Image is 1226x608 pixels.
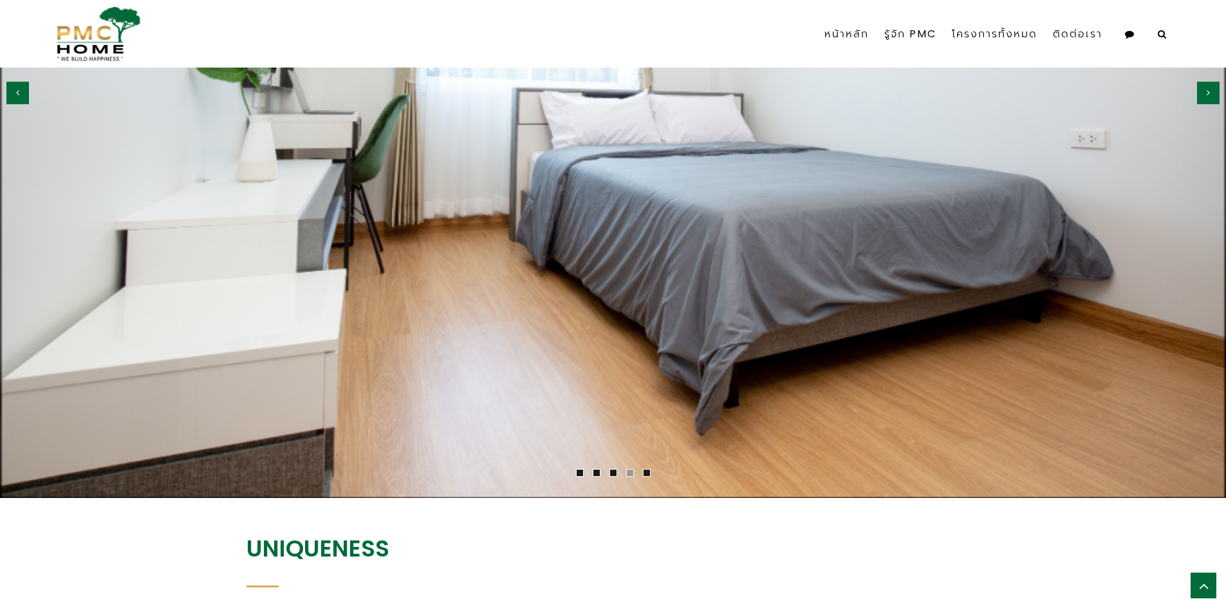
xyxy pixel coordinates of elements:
h2: Uniqueness [246,535,980,562]
a: โครงการทั้งหมด [944,12,1045,57]
a: ติดต่อเรา [1045,12,1110,57]
a: หน้าหลัก [817,12,877,57]
a: รู้จัก PMC [877,12,944,57]
img: pmc-logo [51,6,141,61]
